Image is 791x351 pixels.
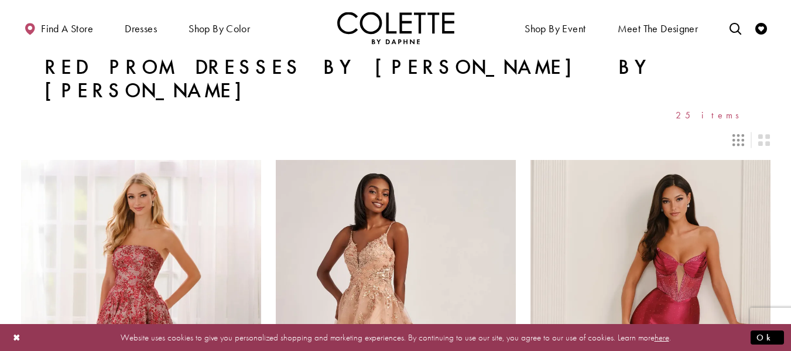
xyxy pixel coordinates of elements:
[337,12,454,44] a: Visit Home Page
[337,12,454,44] img: Colette by Daphne
[676,110,747,120] span: 25 items
[44,56,747,103] h1: Red Prom Dresses by [PERSON_NAME] by [PERSON_NAME]
[522,12,588,44] span: Shop By Event
[122,12,160,44] span: Dresses
[732,134,744,146] span: Switch layout to 3 columns
[655,331,669,343] a: here
[84,329,707,345] p: Website uses cookies to give you personalized shopping and marketing experiences. By continuing t...
[525,23,585,35] span: Shop By Event
[125,23,157,35] span: Dresses
[615,12,701,44] a: Meet the designer
[7,327,27,347] button: Close Dialog
[752,12,770,44] a: Check Wishlist
[758,134,770,146] span: Switch layout to 2 columns
[727,12,744,44] a: Toggle search
[189,23,250,35] span: Shop by color
[41,23,93,35] span: Find a store
[14,127,778,153] div: Layout Controls
[751,330,784,345] button: Submit Dialog
[21,12,96,44] a: Find a store
[618,23,698,35] span: Meet the designer
[186,12,253,44] span: Shop by color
